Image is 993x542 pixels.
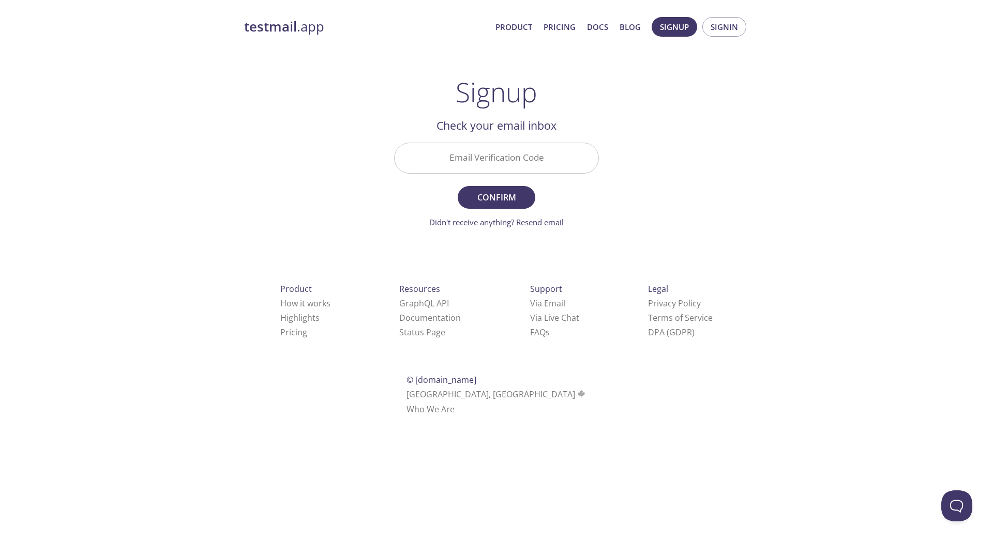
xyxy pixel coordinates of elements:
a: Docs [587,20,608,34]
button: Signup [652,17,697,37]
button: Signin [702,17,746,37]
span: Signin [711,20,738,34]
a: Terms of Service [648,312,713,323]
strong: testmail [244,18,297,36]
span: Product [280,283,312,295]
a: Product [495,20,532,34]
a: Highlights [280,312,320,323]
a: Status Page [399,327,445,338]
iframe: Help Scout Beacon - Open [941,490,972,521]
a: Documentation [399,312,461,323]
a: FAQ [530,327,550,338]
a: GraphQL API [399,298,449,309]
h1: Signup [456,76,537,107]
a: How it works [280,298,330,309]
span: Confirm [469,190,524,205]
a: Blog [620,20,641,34]
span: Resources [399,283,440,295]
h2: Check your email inbox [394,117,599,134]
a: testmail.app [244,18,487,36]
span: [GEOGRAPHIC_DATA], [GEOGRAPHIC_DATA] [407,389,587,400]
a: Didn't receive anything? Resend email [429,217,564,227]
span: Signup [660,20,689,34]
span: Legal [648,283,668,295]
span: Support [530,283,562,295]
a: Privacy Policy [648,298,701,309]
a: Via Live Chat [530,312,579,323]
a: Pricing [280,327,307,338]
a: Pricing [544,20,576,34]
a: DPA (GDPR) [648,327,695,338]
span: © [DOMAIN_NAME] [407,374,476,385]
button: Confirm [458,186,535,209]
a: Via Email [530,298,565,309]
span: s [546,327,550,338]
a: Who We Are [407,404,455,415]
